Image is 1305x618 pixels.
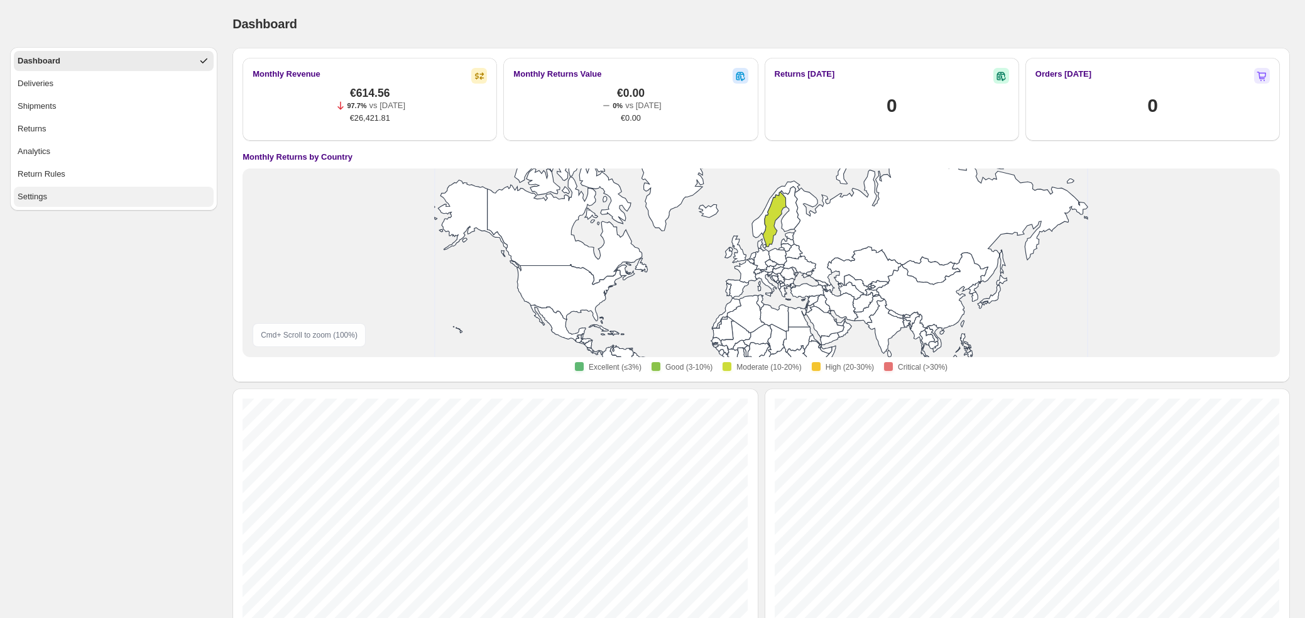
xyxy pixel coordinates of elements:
span: €614.56 [350,87,390,99]
h4: Monthly Returns by Country [243,151,352,163]
button: Dashboard [14,51,214,71]
span: Dashboard [232,17,297,31]
span: 0% [613,102,623,109]
button: Shipments [14,96,214,116]
div: Cmd + Scroll to zoom ( 100 %) [253,323,366,347]
div: Return Rules [18,168,65,180]
p: vs [DATE] [369,99,406,112]
div: Settings [18,190,47,203]
span: High (20-30%) [826,362,874,372]
div: Analytics [18,145,50,158]
span: 97.7% [347,102,366,109]
div: Shipments [18,100,56,113]
div: Deliveries [18,77,53,90]
p: vs [DATE] [625,99,662,112]
div: Returns [18,123,46,135]
button: Settings [14,187,214,207]
button: Returns [14,119,214,139]
button: Return Rules [14,164,214,184]
h1: 0 [1147,93,1157,118]
span: Good (3-10%) [665,362,713,372]
h1: 0 [887,93,897,118]
span: €0.00 [621,112,641,124]
span: €26,421.81 [350,112,390,124]
h2: Orders [DATE] [1035,68,1091,80]
h2: Returns [DATE] [775,68,835,80]
span: €0.00 [617,87,645,99]
button: Analytics [14,141,214,162]
button: Deliveries [14,74,214,94]
span: Excellent (≤3%) [589,362,642,372]
h2: Monthly Returns Value [513,68,601,80]
h2: Monthly Revenue [253,68,320,80]
div: Dashboard [18,55,60,67]
span: Critical (>30%) [898,362,947,372]
span: Moderate (10-20%) [736,362,801,372]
